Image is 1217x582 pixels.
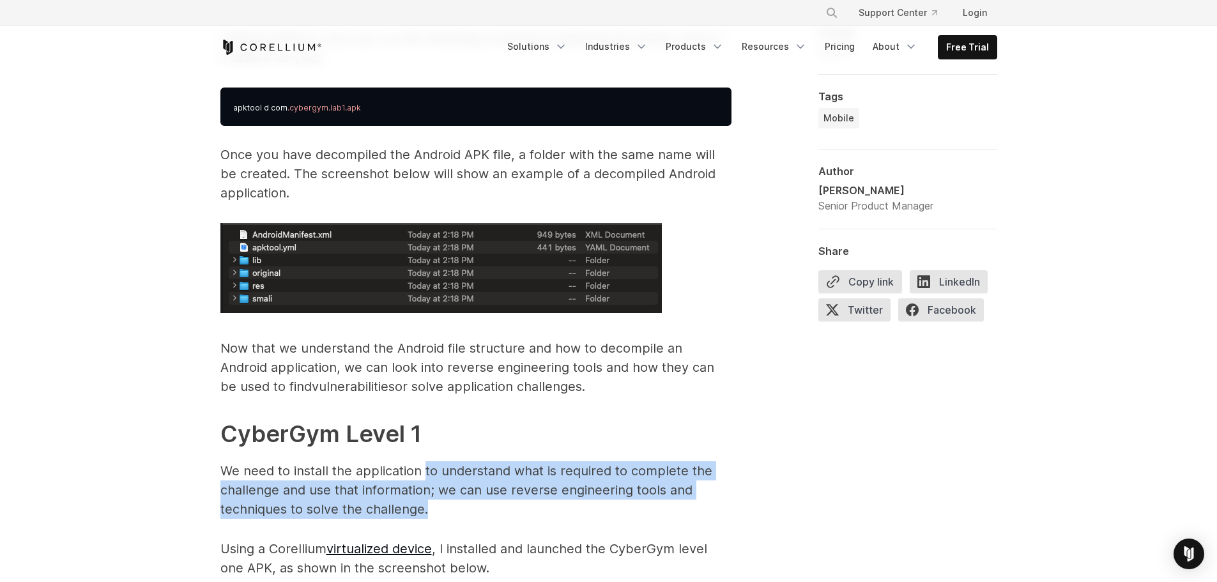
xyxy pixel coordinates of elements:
[818,165,997,178] div: Author
[898,298,984,321] span: Facebook
[818,298,891,321] span: Twitter
[500,35,997,59] div: Navigation Menu
[898,298,991,326] a: Facebook
[818,298,898,326] a: Twitter
[818,270,902,293] button: Copy link
[220,145,731,203] p: Once you have decompiled the Android APK file, a folder with the same name will be created. The s...
[312,379,395,394] xt-mark: vulnerabilities
[823,112,854,125] span: Mobile
[233,103,287,112] span: apktool d com
[817,35,862,58] a: Pricing
[910,270,988,293] span: LinkedIn
[220,539,731,578] p: Using a Corellium , I installed and launched the CyberGym level one APK, as shown in the screensh...
[578,35,655,58] a: Industries
[810,1,997,24] div: Navigation Menu
[818,198,933,213] div: Senior Product Manager
[220,339,731,396] p: Now that we understand the Android file structure and how to decompile an Android application, we...
[220,420,422,448] strong: CyberGym Level 1
[938,36,997,59] a: Free Trial
[953,1,997,24] a: Login
[818,108,859,128] a: Mobile
[220,223,662,313] img: Example of a decompiled android application.
[220,461,731,519] p: We need to install the application to understand what is required to complete the challenge and u...
[500,35,575,58] a: Solutions
[326,541,432,556] a: virtualized device
[658,35,731,58] a: Products
[820,1,843,24] button: Search
[220,40,322,55] a: Corellium Home
[818,183,933,198] div: [PERSON_NAME]
[910,270,995,298] a: LinkedIn
[1174,539,1204,569] div: Open Intercom Messenger
[865,35,925,58] a: About
[818,245,997,257] div: Share
[287,103,361,112] span: .cybergym.lab1.apk
[734,35,815,58] a: Resources
[848,1,947,24] a: Support Center
[818,90,997,103] div: Tags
